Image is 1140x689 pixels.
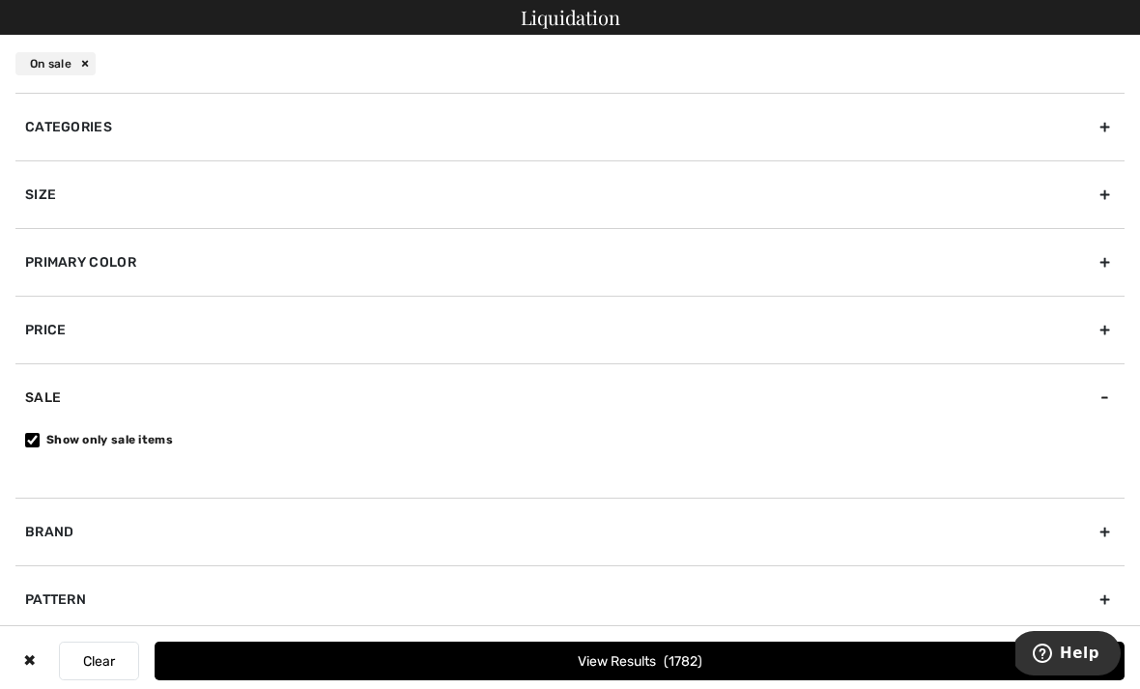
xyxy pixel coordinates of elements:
button: Clear [59,642,139,680]
label: Show only sale items [25,431,1125,448]
button: View Results1782 [155,642,1125,680]
div: Price [15,296,1125,363]
div: On sale [15,52,96,75]
input: Show only sale items [25,433,40,447]
span: 1782 [664,653,702,670]
div: Size [15,160,1125,228]
iframe: Opens a widget where you can find more information [1015,631,1121,679]
div: Sale [15,363,1125,431]
div: Pattern [15,565,1125,633]
div: Categories [15,93,1125,160]
div: Primary Color [15,228,1125,296]
div: Brand [15,498,1125,565]
div: ✖ [15,642,43,680]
